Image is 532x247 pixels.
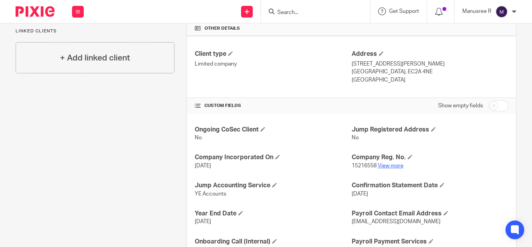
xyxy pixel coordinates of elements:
span: [DATE] [195,219,211,224]
p: [GEOGRAPHIC_DATA] [352,76,508,84]
span: Get Support [389,9,419,14]
h4: Jump Accounting Service [195,181,351,190]
h4: Payroll Payment Services [352,238,508,246]
p: Linked clients [16,28,174,34]
h4: Onboarding Call (Internal) [195,238,351,246]
h4: Confirmation Statement Date [352,181,508,190]
img: svg%3E [495,5,508,18]
span: Other details [204,25,240,32]
h4: CUSTOM FIELDS [195,103,351,109]
p: [GEOGRAPHIC_DATA], EC2A 4NE [352,68,508,76]
p: Limited company [195,60,351,68]
span: No [195,135,202,140]
a: View more [378,163,403,169]
h4: Payroll Contact Email Address [352,210,508,218]
span: 15216558 [352,163,377,169]
span: [EMAIL_ADDRESS][DOMAIN_NAME] [352,219,440,224]
p: [STREET_ADDRESS][PERSON_NAME] [352,60,508,68]
span: [DATE] [195,163,211,169]
h4: Address [352,50,508,58]
h4: Company Reg. No. [352,153,508,162]
span: YE Accounts [195,191,226,197]
h4: Company Incorporated On [195,153,351,162]
h4: + Add linked client [60,52,130,64]
label: Show empty fields [438,102,483,110]
img: Pixie [16,6,55,17]
h4: Ongoing CoSec Client [195,126,351,134]
input: Search [277,9,347,16]
h4: Client type [195,50,351,58]
p: Manusree R [462,7,491,15]
h4: Jump Registered Address [352,126,508,134]
span: No [352,135,359,140]
span: [DATE] [352,191,368,197]
h4: Year End Date [195,210,351,218]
